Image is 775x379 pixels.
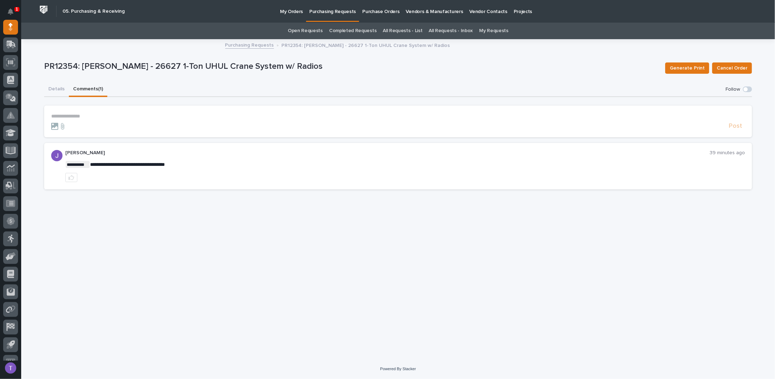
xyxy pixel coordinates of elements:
[225,41,274,49] a: Purchasing Requests
[16,7,18,12] p: 1
[729,122,742,130] span: Post
[51,150,62,161] img: AATXAJywsQtdZu1w-rz0-06ykoMAWJuusLdIj9kTasLJ=s96-c
[710,150,745,156] p: 39 minutes ago
[726,86,740,92] p: Follow
[65,150,710,156] p: [PERSON_NAME]
[380,367,416,371] a: Powered By Stacker
[282,41,450,49] p: PR12354: [PERSON_NAME] - 26627 1-Ton UHUL Crane System w/ Radios
[3,361,18,375] button: users-avatar
[44,82,69,97] button: Details
[65,173,77,182] button: like this post
[479,23,508,39] a: My Requests
[383,23,422,39] a: All Requests - List
[670,64,705,72] span: Generate Print
[62,8,125,14] h2: 05. Purchasing & Receiving
[429,23,473,39] a: All Requests - Inbox
[665,62,709,74] button: Generate Print
[3,4,18,19] button: Notifications
[329,23,376,39] a: Completed Requests
[9,8,18,20] div: Notifications1
[717,64,747,72] span: Cancel Order
[69,82,107,97] button: Comments (1)
[288,23,323,39] a: Open Requests
[37,3,50,16] img: Workspace Logo
[726,122,745,130] button: Post
[712,62,752,74] button: Cancel Order
[44,61,660,72] p: PR12354: [PERSON_NAME] - 26627 1-Ton UHUL Crane System w/ Radios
